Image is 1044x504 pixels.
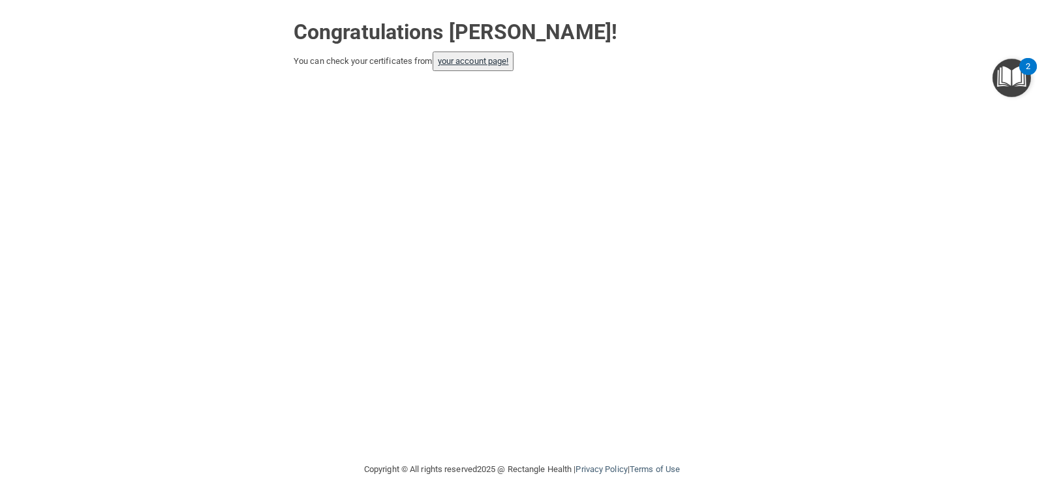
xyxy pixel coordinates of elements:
div: You can check your certificates from [294,52,750,71]
div: 2 [1026,67,1030,83]
button: Open Resource Center, 2 new notifications [992,59,1031,97]
a: Terms of Use [630,464,680,474]
strong: Congratulations [PERSON_NAME]! [294,20,617,44]
a: Privacy Policy [576,464,627,474]
a: your account page! [438,56,509,66]
button: your account page! [433,52,514,71]
div: Copyright © All rights reserved 2025 @ Rectangle Health | | [284,449,760,490]
iframe: Drift Widget Chat Controller [817,411,1028,464]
